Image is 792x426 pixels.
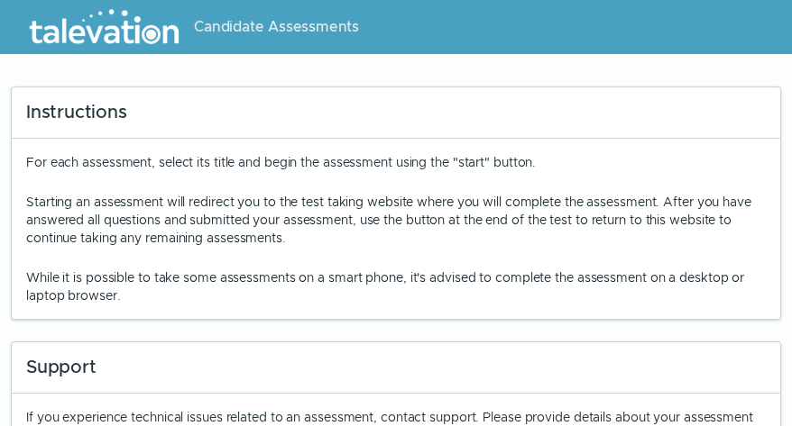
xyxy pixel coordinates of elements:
[26,153,766,304] div: For each assessment, select its title and begin the assessment using the "start" button.
[22,5,187,50] img: Talevation_Logo_Transparent_white.png
[12,342,780,394] div: Support
[194,16,359,38] span: Candidate Assessments
[12,87,780,139] div: Instructions
[26,268,766,304] p: While it is possible to take some assessments on a smart phone, it's advised to complete the asse...
[26,193,766,247] p: Starting an assessment will redirect you to the test taking website where you will complete the a...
